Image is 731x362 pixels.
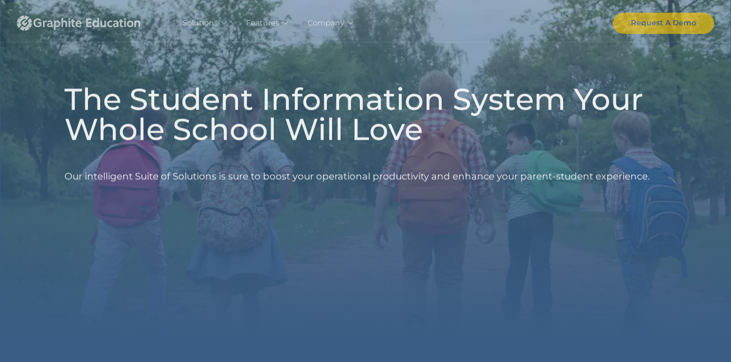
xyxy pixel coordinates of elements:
[64,84,667,144] h1: The Student Information System Your Whole School Will Love
[64,152,650,201] p: Our intelligent Suite of Solutions is sure to boost your operational productivity and enhance you...
[17,4,158,42] a: home
[631,16,696,30] div: Request A Demo
[237,4,298,42] div: Features
[173,4,237,42] div: Solutions
[613,12,714,33] a: Request A Demo
[298,4,363,42] div: Company
[183,16,218,30] div: Solutions
[246,16,279,30] div: Features
[308,16,344,30] div: Company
